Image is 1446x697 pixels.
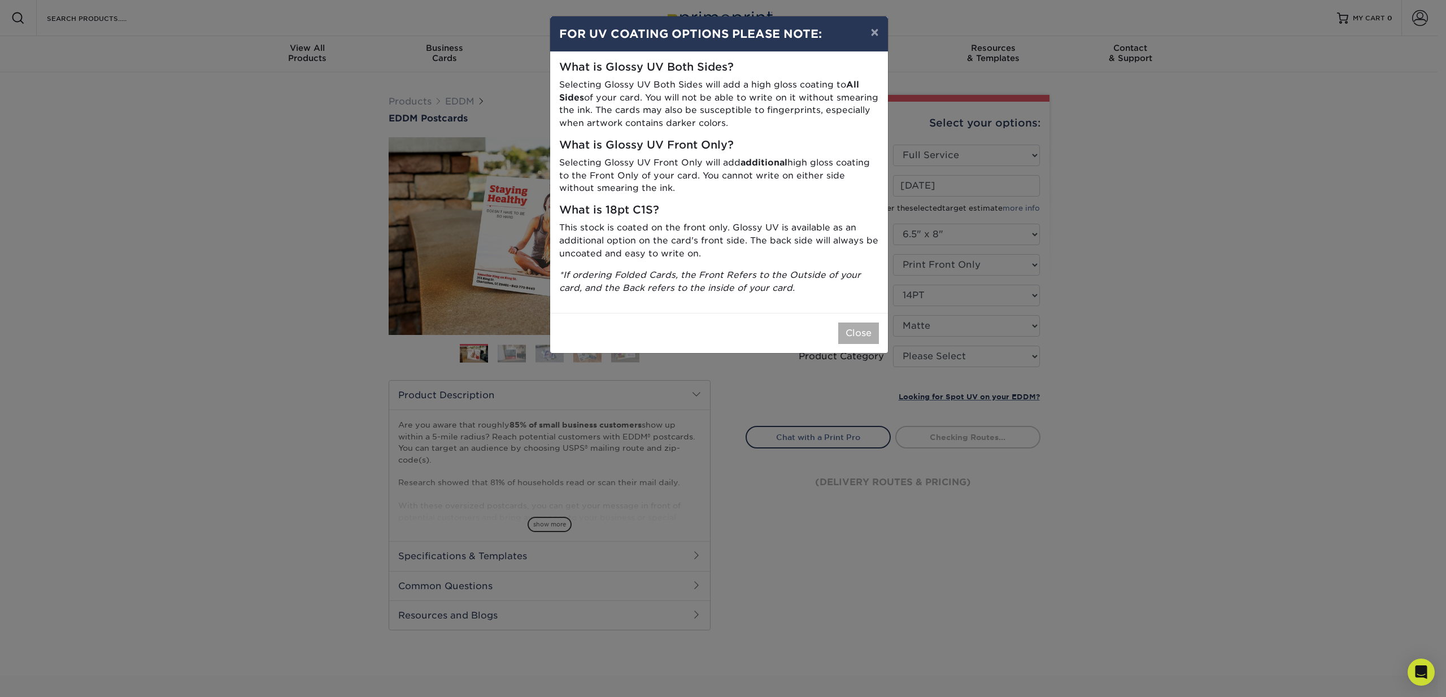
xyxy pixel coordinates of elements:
[559,79,859,103] strong: All Sides
[559,156,879,195] p: Selecting Glossy UV Front Only will add high gloss coating to the Front Only of your card. You ca...
[559,269,861,293] i: *If ordering Folded Cards, the Front Refers to the Outside of your card, and the Back refers to t...
[559,221,879,260] p: This stock is coated on the front only. Glossy UV is available as an additional option on the car...
[559,79,879,130] p: Selecting Glossy UV Both Sides will add a high gloss coating to of your card. You will not be abl...
[559,61,879,74] h5: What is Glossy UV Both Sides?
[559,204,879,217] h5: What is 18pt C1S?
[838,323,879,344] button: Close
[741,157,787,168] strong: additional
[559,25,879,42] h4: FOR UV COATING OPTIONS PLEASE NOTE:
[559,139,879,152] h5: What is Glossy UV Front Only?
[1408,659,1435,686] div: Open Intercom Messenger
[861,16,887,48] button: ×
